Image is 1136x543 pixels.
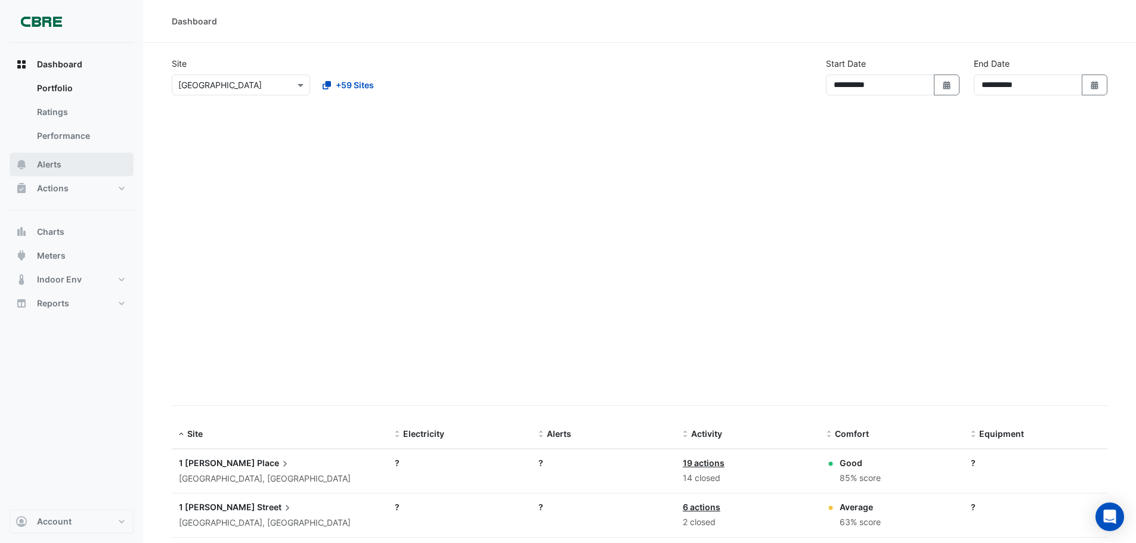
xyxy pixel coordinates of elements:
[840,457,881,469] div: Good
[37,182,69,194] span: Actions
[257,501,293,514] span: Street
[10,268,134,291] button: Indoor Env
[10,153,134,176] button: Alerts
[16,274,27,286] app-icon: Indoor Env
[683,458,725,468] a: 19 actions
[971,501,1100,513] div: ?
[16,226,27,238] app-icon: Charts
[10,76,134,153] div: Dashboard
[179,516,380,530] div: [GEOGRAPHIC_DATA], [GEOGRAPHIC_DATA]
[826,57,866,70] label: Start Date
[16,182,27,194] app-icon: Actions
[538,457,668,469] div: ?
[835,429,869,439] span: Comfort
[10,176,134,200] button: Actions
[37,226,64,238] span: Charts
[179,472,380,486] div: [GEOGRAPHIC_DATA], [GEOGRAPHIC_DATA]
[942,80,952,90] fa-icon: Select Date
[538,501,668,513] div: ?
[403,429,444,439] span: Electricity
[395,501,524,513] div: ?
[840,516,881,529] div: 63% score
[336,79,374,91] span: +59 Sites
[37,58,82,70] span: Dashboard
[683,502,720,512] a: 6 actions
[37,274,82,286] span: Indoor Env
[37,516,72,528] span: Account
[840,501,881,513] div: Average
[179,502,255,512] span: 1 [PERSON_NAME]
[1095,502,1124,531] div: Open Intercom Messenger
[179,458,255,468] span: 1 [PERSON_NAME]
[840,471,881,485] div: 85% score
[974,57,1010,70] label: End Date
[547,429,571,439] span: Alerts
[16,159,27,170] app-icon: Alerts
[691,429,722,439] span: Activity
[16,297,27,309] app-icon: Reports
[16,58,27,70] app-icon: Dashboard
[14,10,68,33] img: Company Logo
[10,510,134,533] button: Account
[27,124,134,148] a: Performance
[37,250,66,262] span: Meters
[683,516,812,529] div: 2 closed
[971,457,1100,469] div: ?
[10,291,134,315] button: Reports
[10,244,134,268] button: Meters
[10,52,134,76] button: Dashboard
[10,220,134,244] button: Charts
[16,250,27,262] app-icon: Meters
[257,457,291,470] span: Place
[172,57,187,70] label: Site
[315,75,382,95] button: +59 Sites
[27,76,134,100] a: Portfolio
[37,159,61,170] span: Alerts
[37,297,69,309] span: Reports
[979,429,1024,439] span: Equipment
[683,471,812,485] div: 14 closed
[187,429,203,439] span: Site
[172,15,217,27] div: Dashboard
[1089,80,1100,90] fa-icon: Select Date
[27,100,134,124] a: Ratings
[395,457,524,469] div: ?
